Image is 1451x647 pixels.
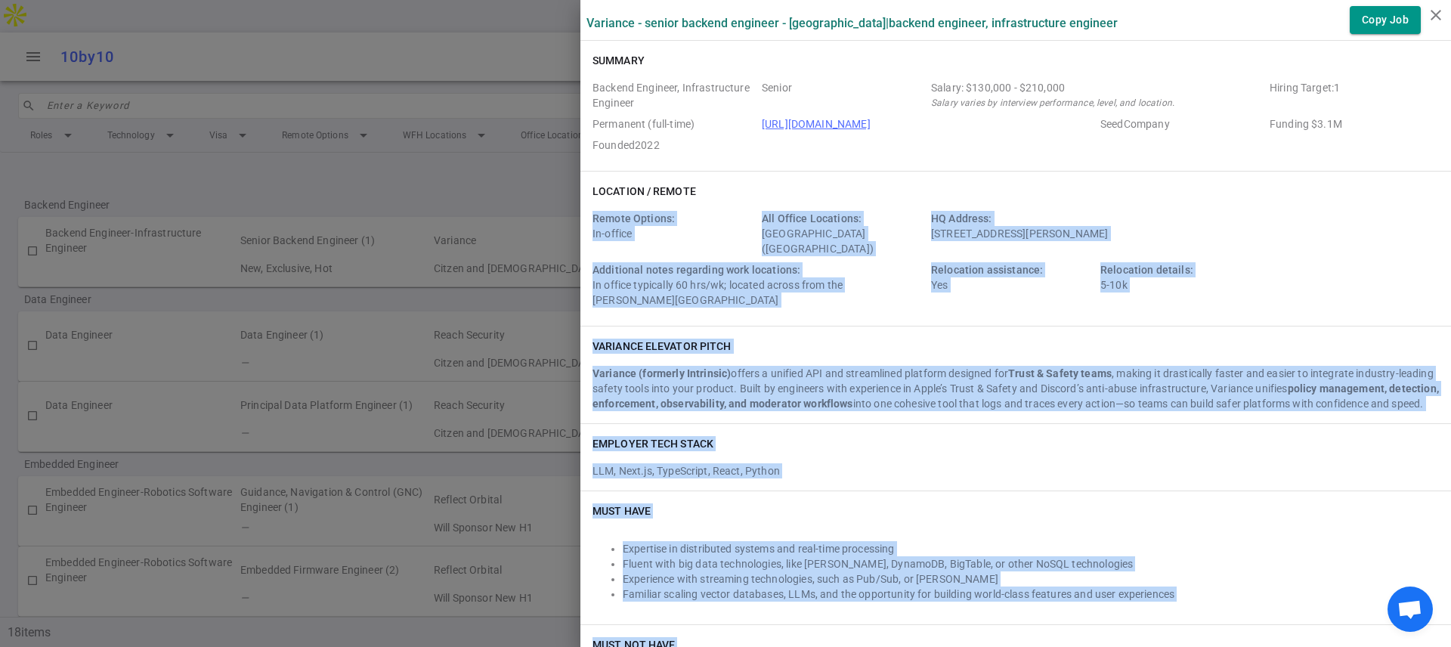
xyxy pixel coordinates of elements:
div: In-office [592,211,756,256]
div: offers a unified API and streamlined platform designed for , making it drastically faster and eas... [592,366,1439,411]
i: close [1427,6,1445,24]
div: Salary Range [931,80,1264,95]
span: Additional notes regarding work locations: [592,264,800,276]
span: All Office Locations: [762,212,862,224]
h6: Variance elevator pitch [592,339,731,354]
span: HQ Address: [931,212,992,224]
li: Experience with streaming technologies, such as Pub/Sub, or [PERSON_NAME] [623,571,1439,587]
i: Salary varies by interview performance, level, and location. [931,98,1174,108]
span: Job Type [592,116,756,132]
div: 5-10k [1100,262,1264,308]
span: Relocation details: [1100,264,1193,276]
span: Employer Stage e.g. Series A [1100,116,1264,132]
button: Copy Job [1350,6,1421,34]
h6: Summary [592,53,645,68]
div: In office typically 60 hrs/wk; located across from the [PERSON_NAME][GEOGRAPHIC_DATA] [592,262,925,308]
li: Familiar scaling vector databases, LLMs, and the opportunity for building world-class features an... [623,587,1439,602]
span: Roles [592,80,756,110]
li: Expertise in distributed systems and real-time processing [623,541,1439,556]
span: Level [762,80,925,110]
span: Company URL [762,116,1094,132]
li: Fluent with big data technologies, like [PERSON_NAME], DynamoDB, BigTable, or other NoSQL technol... [623,556,1439,571]
span: Employer Founded [592,138,756,153]
span: Relocation assistance: [931,264,1043,276]
div: [STREET_ADDRESS][PERSON_NAME] [931,211,1264,256]
a: [URL][DOMAIN_NAME] [762,118,871,130]
div: Yes [931,262,1094,308]
div: [GEOGRAPHIC_DATA] ([GEOGRAPHIC_DATA]) [762,211,925,256]
div: Open chat [1388,587,1433,632]
strong: Trust & Safety teams [1008,367,1112,379]
span: Employer Founding [1270,116,1433,132]
h6: EMPLOYER TECH STACK [592,436,713,451]
h6: Location / Remote [592,184,696,199]
span: Hiring Target [1270,80,1433,110]
strong: policy management, detection, enforcement, observability, and moderator workflows [592,382,1439,410]
span: Remote Options: [592,212,675,224]
strong: Variance (formerly Intrinsic) [592,367,731,379]
label: Variance - Senior Backend Engineer - [GEOGRAPHIC_DATA] | Backend Engineer, Infrastructure Engineer [586,16,1118,30]
h6: Must Have [592,503,651,519]
span: LLM, Next.js, TypeScript, React, Python [592,465,780,477]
